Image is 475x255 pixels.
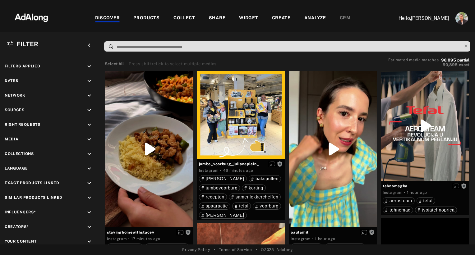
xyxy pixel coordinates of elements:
[235,204,248,208] div: tefal
[16,40,39,48] span: Filter
[407,190,427,195] time: 2025-09-25T05:57:15.000Z
[383,183,467,189] span: tehnomagba
[4,8,59,26] img: 63233d7d88ed69de3c212112c67096b6.png
[219,247,252,253] a: Terms of Service
[272,15,291,22] div: CREATE
[107,236,127,242] div: Instagram
[199,168,219,173] div: Instagram
[360,229,369,235] button: Enable diffusion on this media
[86,209,93,216] i: keyboard_arrow_down
[441,59,469,62] button: 90,895partial
[5,122,40,127] span: Right Requests
[86,42,93,49] i: keyboard_arrow_left
[5,93,25,98] span: Network
[455,12,468,25] img: ACg8ocLjEk1irI4XXb49MzUGwa4F_C3PpCyg-3CPbiuLEZrYEA=s96-c
[388,58,440,62] span: Estimated media matches:
[133,15,160,22] div: PRODUCTS
[231,195,279,199] div: samenlekkercheffen
[86,92,93,99] i: keyboard_arrow_down
[201,204,228,208] div: spaaractie
[461,184,467,188] span: Rights not requested
[239,203,248,208] span: tefal
[201,176,244,181] div: bakken
[201,213,244,217] div: winkel
[5,225,29,229] span: Creators*
[404,190,405,195] span: ·
[5,195,62,200] span: Similar Products Linked
[419,198,433,203] div: tefal
[206,203,228,208] span: spaaractie
[206,176,244,181] span: [PERSON_NAME]
[256,247,257,253] span: •
[452,183,461,189] button: Enable diffusion on this media
[105,61,124,67] button: Select All
[199,161,284,167] span: jumbo_voorburg_julianaplein_
[5,108,25,112] span: Sources
[388,62,469,68] button: 90,895exact
[206,213,244,218] span: [PERSON_NAME]
[261,247,293,253] span: © 2025 - Adalong
[385,208,411,212] div: tehnomag
[312,236,314,241] span: ·
[173,15,195,22] div: COLLECT
[268,161,277,167] button: Enable diffusion on this media
[315,237,335,241] time: 2025-09-25T06:05:36.000Z
[86,121,93,128] i: keyboard_arrow_down
[5,181,59,185] span: Exact Products Linked
[86,180,93,187] i: keyboard_arrow_down
[86,238,93,245] i: keyboard_arrow_down
[244,186,263,190] div: korting
[220,168,222,173] span: ·
[251,176,279,181] div: bakspullen
[209,15,226,22] div: SHARE
[201,186,238,190] div: jumbovoorburg
[131,237,160,241] time: 2025-09-25T06:49:36.000Z
[454,11,469,26] button: Account settings
[5,210,36,214] span: Influencers*
[260,203,279,208] span: voorburg
[387,15,449,22] p: Hello, [PERSON_NAME]
[5,79,18,83] span: Dates
[291,230,375,235] span: pautamit
[185,230,191,234] span: Rights not requested
[86,136,93,143] i: keyboard_arrow_down
[417,208,454,212] div: tvojatehnoprica
[176,229,185,235] button: Enable diffusion on this media
[5,152,34,156] span: Collections
[255,204,279,208] div: voorburg
[422,207,454,212] span: tvojatehnoprica
[129,61,217,67] div: Press shift+click to select multiple medias
[95,15,120,22] div: DISCOVER
[201,195,224,199] div: recepten
[390,207,411,212] span: tehnomag
[423,198,433,203] span: tefal
[369,230,375,234] span: Rights not requested
[383,190,402,195] div: Instagram
[441,58,456,62] span: 90,895
[277,162,283,166] span: Rights not requested
[86,165,93,172] i: keyboard_arrow_down
[443,62,458,67] span: 90,895
[128,236,130,241] span: ·
[5,166,28,171] span: Language
[206,194,224,199] span: recepten
[5,137,19,141] span: Media
[291,236,310,242] div: Instagram
[86,78,93,84] i: keyboard_arrow_down
[5,64,40,68] span: Filters applied
[390,198,412,203] span: aerosteam
[385,198,412,203] div: aerosteam
[249,185,263,190] span: korting
[304,15,326,22] div: ANALYZE
[86,63,93,70] i: keyboard_arrow_down
[214,247,215,253] span: •
[107,230,191,235] span: stayinghomewithstacey
[206,185,238,190] span: jumbovoorburg
[86,107,93,114] i: keyboard_arrow_down
[223,168,253,173] time: 2025-09-25T06:20:54.000Z
[182,247,210,253] a: Privacy Policy
[5,239,36,244] span: Your Content
[86,224,93,230] i: keyboard_arrow_down
[236,194,279,199] span: samenlekkercheffen
[340,15,351,22] div: CRM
